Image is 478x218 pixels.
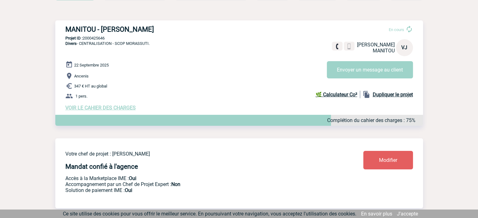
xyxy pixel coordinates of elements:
[65,36,83,40] b: Projet ID :
[397,211,418,217] a: J'accepte
[316,91,360,98] a: 🌿 Calculateur Co²
[334,44,340,49] img: fixe.png
[171,181,180,187] b: Non
[55,36,423,40] p: 2000425646
[65,181,326,187] p: Prestation payante
[65,163,138,170] h4: Mandat confié à l'agence
[74,74,89,78] span: Ancenis
[65,105,136,111] a: VOIR LE CAHIER DES CHARGES
[373,48,395,54] span: MANITOU
[363,91,370,98] img: file_copy-black-24dp.png
[327,61,413,78] button: Envoyer un message au client
[316,92,357,98] b: 🌿 Calculateur Co²
[74,84,107,88] span: 347 € HT au global
[65,151,326,157] p: Votre chef de projet : [PERSON_NAME]
[379,157,397,163] span: Modifier
[65,25,254,33] h3: MANITOU - [PERSON_NAME]
[75,94,87,98] span: 1 pers.
[361,211,392,217] a: En savoir plus
[65,187,326,193] p: Conformité aux process achat client, Prise en charge de la facturation, Mutualisation de plusieur...
[129,175,136,181] b: Oui
[65,175,326,181] p: Accès à la Marketplace IME :
[346,44,352,49] img: portable.png
[357,42,395,48] span: [PERSON_NAME]
[63,211,356,217] span: Ce site utilise des cookies pour vous offrir le meilleur service. En poursuivant votre navigation...
[65,41,77,46] span: Divers
[401,45,407,51] span: VJ
[65,41,150,46] span: - CENTRALISATION - SCOP MORASSUTI.
[389,27,404,32] span: En cours
[74,63,109,67] span: 22 Septembre 2025
[125,187,132,193] b: Oui
[373,92,413,98] b: Dupliquer le projet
